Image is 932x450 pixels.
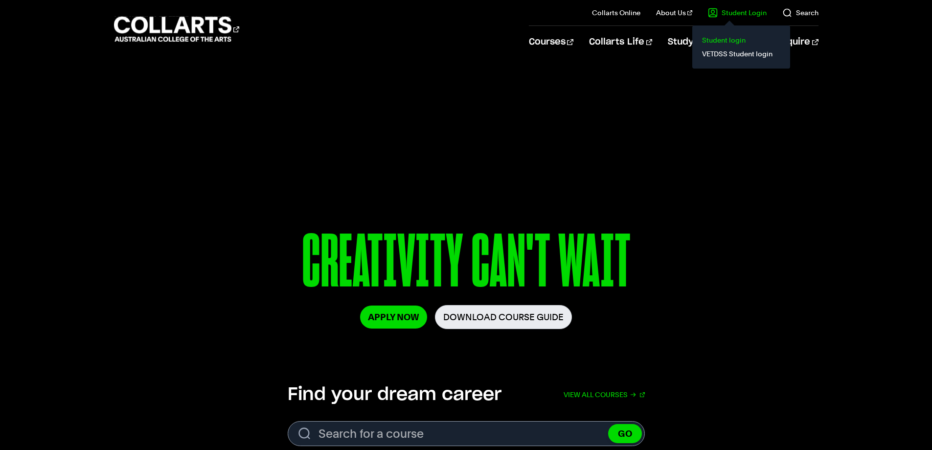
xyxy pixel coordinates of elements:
[656,8,692,18] a: About Us
[529,26,573,58] a: Courses
[360,306,427,329] a: Apply Now
[114,15,239,43] div: Go to homepage
[700,33,782,47] a: Student login
[700,47,782,61] a: VETDSS Student login
[782,8,818,18] a: Search
[435,305,572,329] a: Download Course Guide
[589,26,652,58] a: Collarts Life
[193,224,739,305] p: CREATIVITY CAN'T WAIT
[608,424,642,443] button: GO
[592,8,640,18] a: Collarts Online
[288,384,501,405] h2: Find your dream career
[288,421,645,446] input: Search for a course
[708,8,767,18] a: Student Login
[775,26,818,58] a: Enquire
[288,421,645,446] form: Search
[668,26,760,58] a: Study Information
[564,384,645,405] a: View all courses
